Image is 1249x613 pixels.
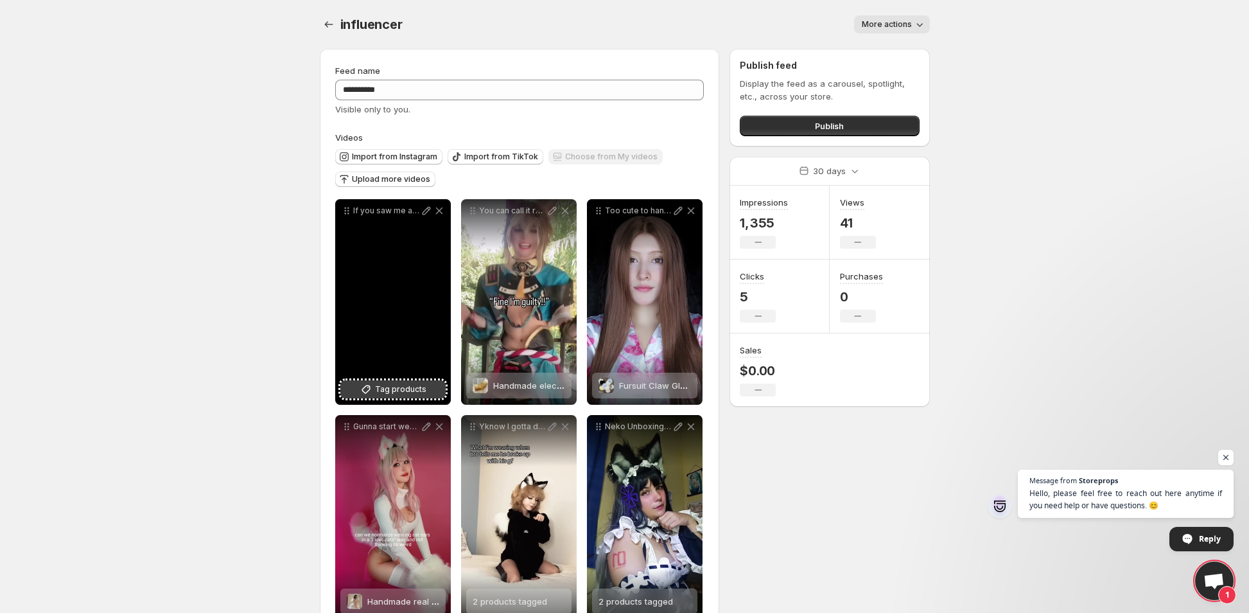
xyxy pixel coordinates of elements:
span: Videos [335,132,363,143]
img: Fursuit Claw Gloves Plush Cute Women's Ready-made Products [598,378,614,393]
span: Message from [1029,477,1077,484]
span: Tag products [375,383,426,396]
span: Import from Instagram [352,152,437,162]
p: $0.00 [740,363,776,378]
button: Import from Instagram [335,149,442,164]
button: Settings [320,15,338,33]
p: Too cute to handle Cat Ears Paws meowfursuits Contact Lenses pinkyparadisedotcom Cospaly pinkypar... [605,206,672,216]
button: Publish [740,116,919,136]
p: Yknow I gotta do it to em 3 ib mi [479,422,546,432]
p: Gunna start wearing cat ears everywhere and no one can stop me Huge thanks to meowfursuits for th... [353,422,420,432]
p: 41 [840,215,876,231]
p: 0 [840,289,883,305]
p: You can call it reverse miss [PERSON_NAME] This set of beautiful tail and ears are from meowfursu... [479,206,546,216]
span: Storeprops [1079,477,1118,484]
div: Too cute to handle Cat Ears Paws meowfursuits Contact Lenses pinkyparadisedotcom Cospaly pinkypar... [587,199,703,405]
p: Neko Unboxing Con meowfursuits cosplay nekogirl kawaii unboxing cosplayergirl [605,422,672,432]
div: Open chat [1195,562,1234,600]
p: 30 days [813,164,846,177]
h3: Purchases [840,270,883,283]
p: 1,355 [740,215,788,231]
span: Hello, please feel free to reach out here anytime if you need help or have questions. 😊 [1029,487,1222,511]
img: Handmade electric tail, real plush movable tail COS [473,378,488,393]
p: 5 [740,289,776,305]
button: Tag products [340,380,446,398]
span: Reply [1199,528,1221,550]
button: More actions [854,15,930,33]
span: 2 products tagged [598,596,673,607]
span: influencer [340,17,403,32]
h3: Sales [740,344,762,357]
button: Upload more videos [335,172,435,187]
p: Display the feed as a carousel, spotlight, etc., across your store. [740,77,919,103]
span: Handmade electric tail, real plush movable tail COS [493,380,700,391]
span: 2 products tagged [473,596,547,607]
span: More actions [862,19,912,30]
h3: Impressions [740,196,788,209]
p: If you saw me at the beach what would you do Upgraded my silvervale cosplay with a moving tail fr... [353,206,420,216]
span: Handmade real plush electric movable tail cos [367,596,554,607]
img: Handmade real plush electric movable tail cos [347,594,362,609]
span: Feed name [335,66,380,76]
span: 1 [1218,586,1236,604]
div: You can call it reverse miss [PERSON_NAME] This set of beautiful tail and ears are from meowfursu... [461,199,577,405]
button: Import from TikTok [448,149,543,164]
span: Upload more videos [352,174,430,184]
h3: Clicks [740,270,764,283]
span: Import from TikTok [464,152,538,162]
h3: Views [840,196,864,209]
span: Fursuit Claw Gloves Plush Cute Women's Ready-made Products [619,380,877,391]
span: Visible only to you. [335,104,410,114]
span: Publish [815,120,844,132]
h2: Publish feed [740,59,919,72]
div: If you saw me at the beach what would you do Upgraded my silvervale cosplay with a moving tail fr... [335,199,451,405]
